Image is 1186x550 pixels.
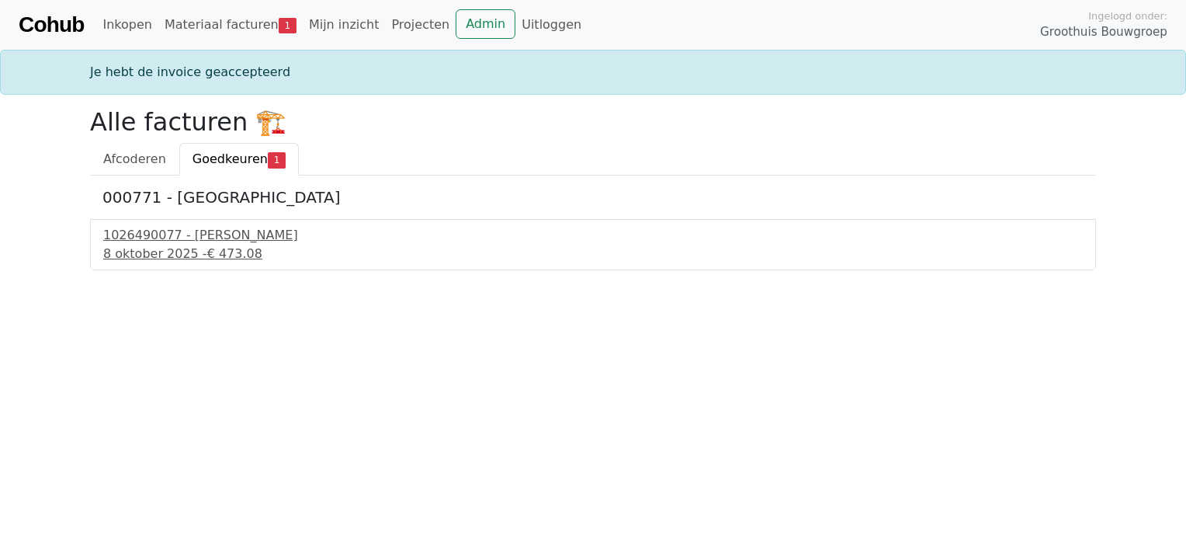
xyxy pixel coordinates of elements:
[385,9,456,40] a: Projecten
[192,151,268,166] span: Goedkeuren
[158,9,303,40] a: Materiaal facturen1
[279,18,296,33] span: 1
[90,143,179,176] a: Afcoderen
[179,143,299,176] a: Goedkeuren1
[102,188,1084,207] h5: 000771 - [GEOGRAPHIC_DATA]
[96,9,158,40] a: Inkopen
[103,245,1083,263] div: 8 oktober 2025 -
[303,9,386,40] a: Mijn inzicht
[515,9,588,40] a: Uitloggen
[103,151,166,166] span: Afcoderen
[81,63,1105,82] div: Je hebt de invoice geaccepteerd
[90,107,1096,137] h2: Alle facturen 🏗️
[1040,23,1167,41] span: Groothuis Bouwgroep
[268,152,286,168] span: 1
[103,226,1083,245] div: 1026490077 - [PERSON_NAME]
[103,226,1083,263] a: 1026490077 - [PERSON_NAME]8 oktober 2025 -€ 473.08
[19,6,84,44] a: Cohub
[456,9,515,39] a: Admin
[207,246,262,261] span: € 473.08
[1088,9,1167,23] span: Ingelogd onder:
